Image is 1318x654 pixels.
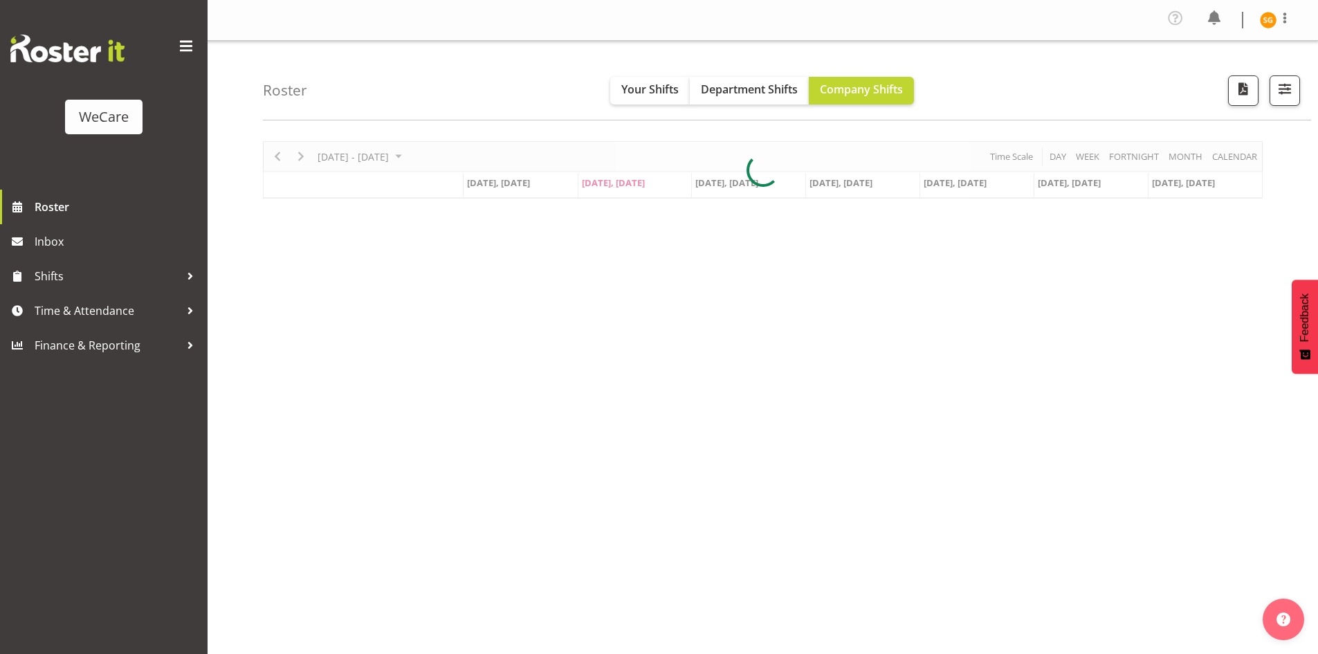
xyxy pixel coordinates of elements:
button: Download a PDF of the roster according to the set date range. [1228,75,1258,106]
span: Feedback [1299,293,1311,342]
img: Rosterit website logo [10,35,125,62]
span: Company Shifts [820,82,903,97]
img: sanjita-gurung11279.jpg [1260,12,1276,28]
button: Department Shifts [690,77,809,105]
button: Filter Shifts [1270,75,1300,106]
span: Finance & Reporting [35,335,180,356]
span: Inbox [35,231,201,252]
span: Shifts [35,266,180,287]
span: Your Shifts [621,82,679,97]
span: Roster [35,197,201,217]
h4: Roster [263,82,307,98]
button: Feedback - Show survey [1292,280,1318,374]
span: Time & Attendance [35,300,180,321]
img: help-xxl-2.png [1276,612,1290,626]
button: Company Shifts [809,77,914,105]
span: Department Shifts [701,82,798,97]
div: WeCare [79,107,129,127]
button: Your Shifts [610,77,690,105]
